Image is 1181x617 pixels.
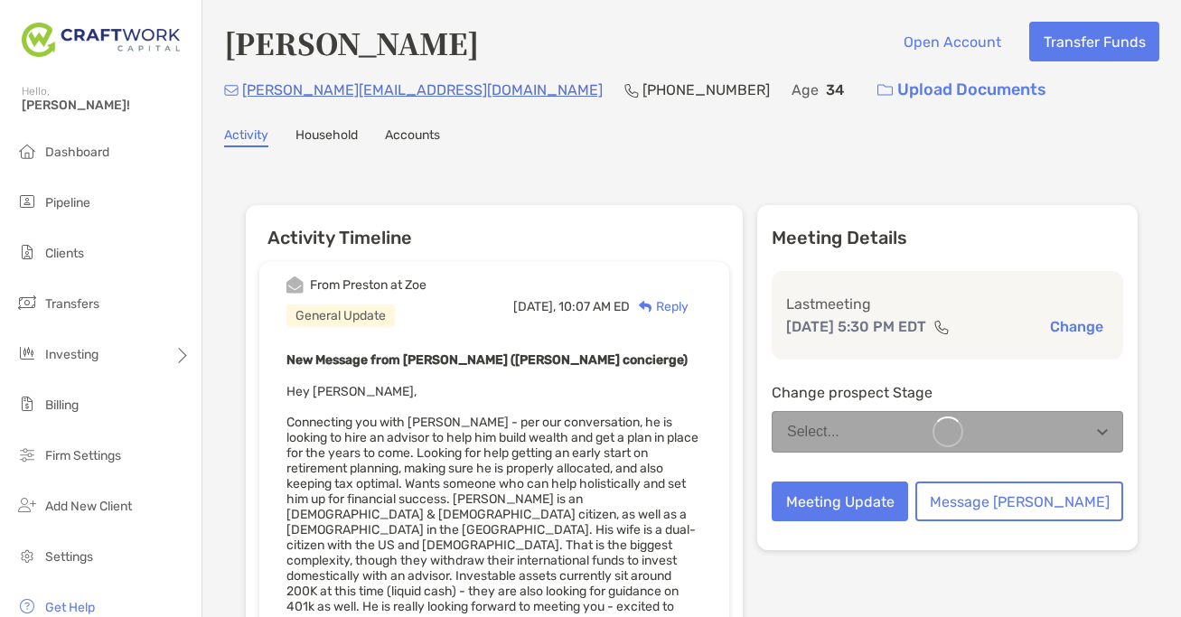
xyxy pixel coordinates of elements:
[630,297,689,316] div: Reply
[45,549,93,565] span: Settings
[915,481,1123,521] button: Message [PERSON_NAME]
[772,481,908,521] button: Meeting Update
[45,347,98,362] span: Investing
[45,397,79,413] span: Billing
[866,70,1058,109] a: Upload Documents
[45,499,132,514] span: Add New Client
[224,22,479,63] h4: [PERSON_NAME]
[224,85,239,96] img: Email Icon
[1045,317,1109,336] button: Change
[1029,22,1159,61] button: Transfer Funds
[639,301,652,313] img: Reply icon
[286,352,688,368] b: New Message from [PERSON_NAME] ([PERSON_NAME] concierge)
[16,595,38,617] img: get-help icon
[16,140,38,162] img: dashboard icon
[16,545,38,566] img: settings icon
[45,296,99,312] span: Transfers
[385,127,440,147] a: Accounts
[310,277,426,293] div: From Preston at Zoe
[642,79,770,101] p: [PHONE_NUMBER]
[295,127,358,147] a: Household
[22,7,180,72] img: Zoe Logo
[16,191,38,212] img: pipeline icon
[45,145,109,160] span: Dashboard
[224,127,268,147] a: Activity
[786,315,926,338] p: [DATE] 5:30 PM EDT
[45,246,84,261] span: Clients
[16,444,38,465] img: firm-settings icon
[45,195,90,210] span: Pipeline
[45,600,95,615] span: Get Help
[16,241,38,263] img: clients icon
[826,79,844,101] p: 34
[45,448,121,463] span: Firm Settings
[889,22,1015,61] button: Open Account
[877,84,893,97] img: button icon
[933,320,950,334] img: communication type
[624,83,639,98] img: Phone Icon
[16,494,38,516] img: add_new_client icon
[772,227,1123,249] p: Meeting Details
[246,205,743,248] h6: Activity Timeline
[792,79,819,101] p: Age
[286,304,395,327] div: General Update
[513,299,556,314] span: [DATE],
[16,393,38,415] img: billing icon
[558,299,630,314] span: 10:07 AM ED
[16,292,38,313] img: transfers icon
[22,98,191,113] span: [PERSON_NAME]!
[772,381,1123,404] p: Change prospect Stage
[286,276,304,294] img: Event icon
[16,342,38,364] img: investing icon
[786,293,1109,315] p: Last meeting
[242,79,603,101] p: [PERSON_NAME][EMAIL_ADDRESS][DOMAIN_NAME]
